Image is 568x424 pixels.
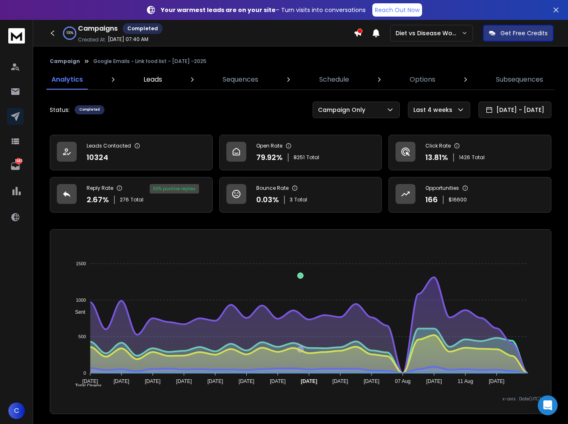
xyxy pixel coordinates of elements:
p: Subsequences [496,75,543,85]
p: Created At: [78,36,106,43]
span: Total Opens [69,383,102,389]
p: Diet vs Disease Workspace [396,29,461,37]
p: Reach Out Now [375,6,420,14]
tspan: 500 [79,334,86,339]
tspan: [DATE] [426,378,442,384]
img: logo [8,28,25,44]
p: Reply Rate [87,185,113,191]
p: Schedule [319,75,349,85]
p: 10324 [87,152,108,163]
a: Click Rate13.81%1426Total [388,135,551,170]
span: Total [131,196,143,203]
button: C [8,402,25,419]
strong: Your warmest leads are on your site [161,6,276,14]
p: Opportunities [425,185,459,191]
a: Schedule [314,70,354,90]
p: Leads Contacted [87,143,131,149]
a: Leads [138,70,167,90]
a: Opportunities166$16600 [388,177,551,213]
p: – Turn visits into conversations [161,6,366,14]
p: 1645 [15,158,22,165]
span: Total [294,196,307,203]
a: Analytics [46,70,88,90]
span: Total [472,154,485,161]
div: Completed [75,105,104,114]
p: Leads [143,75,162,85]
tspan: [DATE] [176,378,192,384]
tspan: [DATE] [239,378,255,384]
tspan: [DATE] [114,378,129,384]
span: 276 [120,196,129,203]
p: Click Rate [425,143,451,149]
a: Open Rate79.92%8251Total [219,135,382,170]
a: Bounce Rate0.03%3Total [219,177,382,213]
span: Total [306,154,319,161]
p: 2.67 % [87,194,109,206]
p: Get Free Credits [500,29,548,37]
p: Open Rate [256,143,282,149]
tspan: [DATE] [208,378,223,384]
p: x-axis : Date(UTC) [57,396,544,402]
span: 3 [290,196,293,203]
tspan: 11 Aug [458,378,473,384]
tspan: 1500 [76,261,86,266]
tspan: [DATE] [83,378,98,384]
p: Analytics [51,75,83,85]
a: Subsequences [491,70,548,90]
a: 1645 [7,158,24,174]
tspan: 07 Aug [395,378,410,384]
p: Campaign Only [318,106,369,114]
p: $ 16600 [449,196,467,203]
p: 13.81 % [425,152,448,163]
h1: Campaigns [78,24,118,34]
div: 60 % positive replies [150,184,199,194]
tspan: 0 [84,371,86,376]
button: [DATE] - [DATE] [478,102,551,118]
tspan: [DATE] [333,378,348,384]
p: Last 4 weeks [413,106,456,114]
tspan: [DATE] [489,378,505,384]
p: Google Emails - Link food list - [DATE] -2025 [93,58,206,65]
p: Bounce Rate [256,185,289,191]
span: Sent [69,309,85,315]
tspan: [DATE] [364,378,380,384]
tspan: [DATE] [301,378,318,384]
p: [DATE] 07:40 AM [108,36,148,43]
p: 100 % [66,31,73,36]
tspan: 1000 [76,298,86,303]
div: Open Intercom Messenger [538,395,558,415]
p: Status: [50,106,70,114]
a: Reach Out Now [372,3,422,17]
span: 8251 [294,154,305,161]
tspan: [DATE] [145,378,161,384]
button: Get Free Credits [483,25,553,41]
a: Sequences [218,70,263,90]
button: Campaign [50,58,80,65]
a: Leads Contacted10324 [50,135,213,170]
p: 79.92 % [256,152,283,163]
span: 1426 [459,154,470,161]
p: 166 [425,194,438,206]
p: 0.03 % [256,194,279,206]
a: Reply Rate2.67%276Total60% positive replies [50,177,213,213]
p: Sequences [223,75,258,85]
div: Completed [123,23,163,34]
tspan: [DATE] [270,378,286,384]
a: Options [405,70,440,90]
p: Options [410,75,435,85]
